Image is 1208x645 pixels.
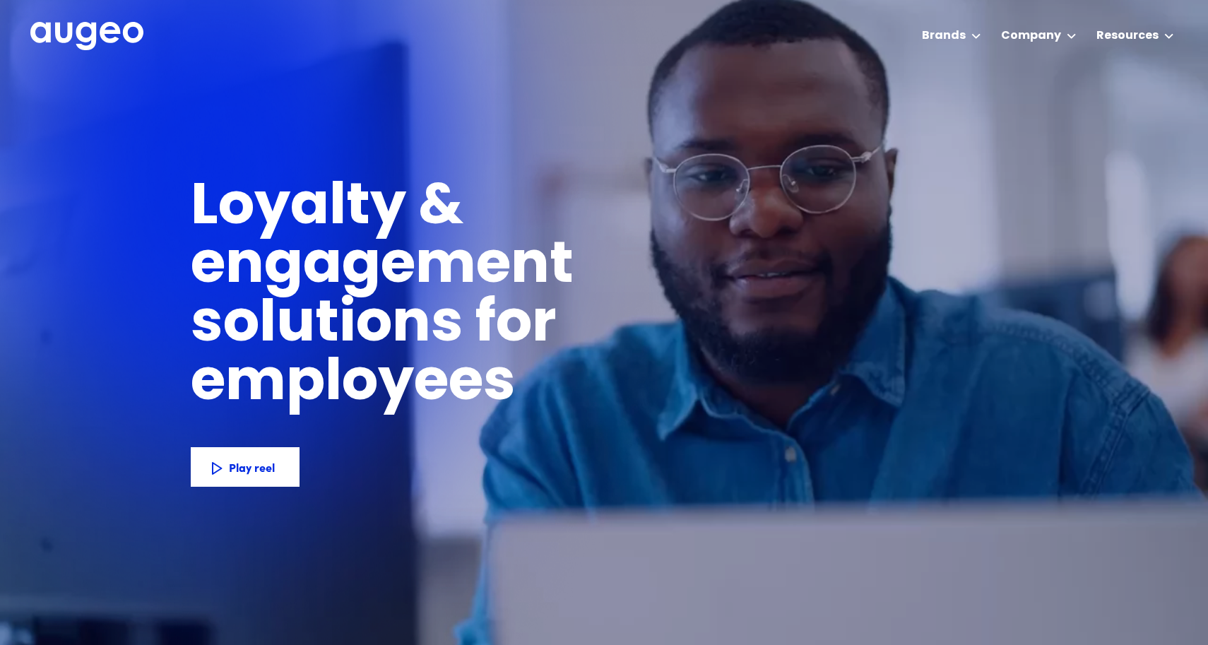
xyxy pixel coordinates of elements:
h1: employees [191,355,540,414]
div: Resources [1096,28,1159,45]
div: Brands [922,28,966,45]
img: Augeo's full logo in white. [30,22,143,51]
a: Play reel [191,447,300,487]
a: home [30,22,143,52]
div: Company [1001,28,1061,45]
h1: Loyalty & engagement solutions for [191,179,801,355]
